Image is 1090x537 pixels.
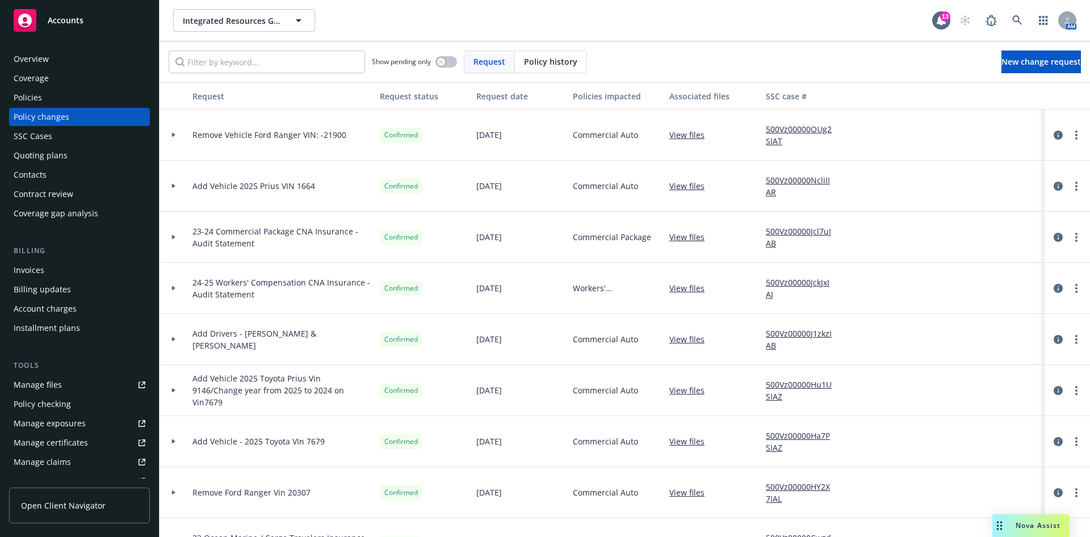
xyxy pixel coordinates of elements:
a: 500Vz00000HY2X7IAL [766,481,842,505]
span: Add Drivers - [PERSON_NAME] & [PERSON_NAME] [192,328,371,351]
a: circleInformation [1051,435,1065,448]
div: Policy checking [14,395,71,413]
span: 23-24 Commercial Package CNA Insurance - Audit Statement [192,225,371,249]
div: Tools [9,360,150,371]
button: Request status [375,82,472,110]
a: Manage BORs [9,472,150,490]
div: Toggle Row Expanded [160,314,188,365]
span: [DATE] [476,180,502,192]
span: New change request [1001,56,1081,67]
div: Policies impacted [573,90,660,102]
div: Billing [9,245,150,257]
span: Confirmed [384,385,418,396]
a: more [1070,486,1083,500]
a: Account charges [9,300,150,318]
button: Integrated Resources Group, Inc. [173,9,315,32]
span: Commercial Auto [573,384,638,396]
button: Request date [472,82,568,110]
a: more [1070,333,1083,346]
a: Contract review [9,185,150,203]
span: Manage exposures [9,414,150,433]
span: Commercial Auto [573,435,638,447]
span: Integrated Resources Group, Inc. [183,15,281,27]
button: Request [188,82,375,110]
span: Confirmed [384,334,418,345]
div: Manage claims [14,453,71,471]
a: New change request [1001,51,1081,73]
a: circleInformation [1051,384,1065,397]
span: Confirmed [384,283,418,293]
div: 13 [940,11,950,22]
a: 500Vz00000Hu1USIAZ [766,379,842,402]
a: Manage certificates [9,434,150,452]
div: Overview [14,50,49,68]
a: View files [669,180,714,192]
a: Report a Bug [980,9,1003,32]
span: 24-25 Workers' Compensation CNA Insurance - Audit Statement [192,276,371,300]
a: View files [669,282,714,294]
a: more [1070,230,1083,244]
div: Request date [476,90,564,102]
a: Coverage [9,69,150,87]
a: more [1070,384,1083,397]
a: 500Vz00000J1zkzIAB [766,328,842,351]
a: Accounts [9,5,150,36]
a: View files [669,231,714,243]
div: Policy changes [14,108,69,126]
span: [DATE] [476,384,502,396]
a: Overview [9,50,150,68]
div: SSC Cases [14,127,52,145]
div: Toggle Row Expanded [160,110,188,161]
span: Confirmed [384,232,418,242]
span: Commercial Package [573,231,651,243]
a: View files [669,384,714,396]
a: Policy checking [9,395,150,413]
a: Invoices [9,261,150,279]
div: Coverage [14,69,49,87]
div: Toggle Row Expanded [160,467,188,518]
a: Manage files [9,376,150,394]
a: 500Vz00000Jcl7uIAB [766,225,842,249]
div: Toggle Row Expanded [160,416,188,467]
a: Contacts [9,166,150,184]
span: Add Vehicle 2025 Prius VIN 1664 [192,180,315,192]
div: Manage certificates [14,434,88,452]
span: Nova Assist [1016,521,1060,530]
div: Request [192,90,371,102]
span: Commercial Auto [573,333,638,345]
div: Contacts [14,166,47,184]
span: Commercial Auto [573,129,638,141]
a: Policies [9,89,150,107]
a: Start snowing [954,9,976,32]
span: Show pending only [372,57,431,66]
span: [DATE] [476,435,502,447]
span: Workers' Compensation [573,282,660,294]
div: Policies [14,89,42,107]
span: Request [473,56,505,68]
span: Confirmed [384,488,418,498]
a: 500Vz00000NcliIIAR [766,174,842,198]
span: Policy history [524,56,577,68]
div: Installment plans [14,319,80,337]
a: 500Vz00000JckJxIAJ [766,276,842,300]
span: [DATE] [476,333,502,345]
div: Drag to move [992,514,1007,537]
span: Remove Ford Ranger Vin 20307 [192,486,311,498]
a: Billing updates [9,280,150,299]
a: more [1070,128,1083,142]
a: circleInformation [1051,486,1065,500]
span: Remove Vehicle Ford Ranger VIN: -21900 [192,129,346,141]
div: Billing updates [14,280,71,299]
a: circleInformation [1051,179,1065,193]
button: SSC case # [761,82,846,110]
a: SSC Cases [9,127,150,145]
div: Manage files [14,376,62,394]
span: Accounts [48,16,83,25]
a: View files [669,435,714,447]
span: [DATE] [476,486,502,498]
div: Associated files [669,90,757,102]
a: Manage claims [9,453,150,471]
a: View files [669,129,714,141]
span: Confirmed [384,437,418,447]
span: [DATE] [476,282,502,294]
